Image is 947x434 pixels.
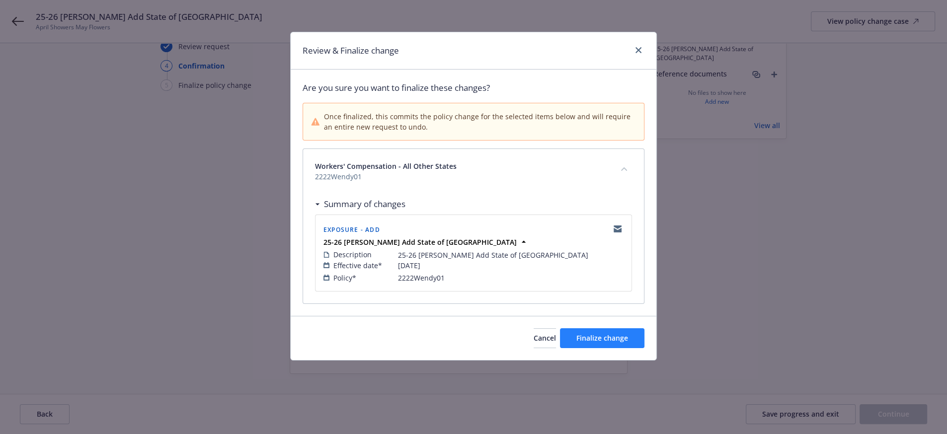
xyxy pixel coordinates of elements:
a: copyLogging [612,223,624,235]
button: Cancel [534,328,556,348]
span: Once finalized, this commits the policy change for the selected items below and will require an e... [324,111,636,132]
span: 2222Wendy01 [398,273,445,283]
span: Exposure - Add [323,225,380,234]
span: 2222Wendy01 [315,171,608,182]
span: Finalize change [576,333,628,343]
div: Workers' Compensation - All Other States2222Wendy01collapse content [303,149,644,194]
span: Effective date* [333,260,382,271]
span: Description [333,249,372,260]
h1: Review & Finalize change [303,44,399,57]
div: Summary of changes [315,198,405,211]
button: Finalize change [560,328,644,348]
span: [DATE] [398,260,420,271]
span: Workers' Compensation - All Other States [315,161,608,171]
h3: Summary of changes [324,198,405,211]
span: Policy* [333,273,356,283]
span: Are you sure you want to finalize these changes? [303,81,644,94]
strong: 25-26 [PERSON_NAME] Add State of [GEOGRAPHIC_DATA] [323,237,517,247]
a: close [632,44,644,56]
span: Cancel [534,333,556,343]
button: collapse content [616,161,632,177]
span: 25-26 [PERSON_NAME] Add State of [GEOGRAPHIC_DATA] [398,250,588,260]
